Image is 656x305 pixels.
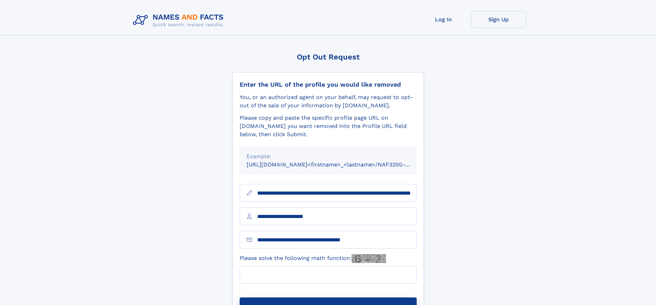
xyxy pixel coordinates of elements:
div: You, or an authorized agent on your behalf, may request to opt-out of the sale of your informatio... [240,93,417,110]
div: Example: [247,152,410,161]
small: [URL][DOMAIN_NAME]<firstname>_<lastname>/NAF325G-xxxxxxxx [247,161,430,168]
div: Enter the URL of the profile you would like removed [240,81,417,88]
a: Log In [416,11,471,28]
div: Please copy and paste the specific profile page URL on [DOMAIN_NAME] you want removed into the Pr... [240,114,417,139]
a: Sign Up [471,11,526,28]
div: Opt Out Request [232,53,424,61]
img: Logo Names and Facts [130,11,229,30]
label: Please solve the following math function: [240,254,386,263]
